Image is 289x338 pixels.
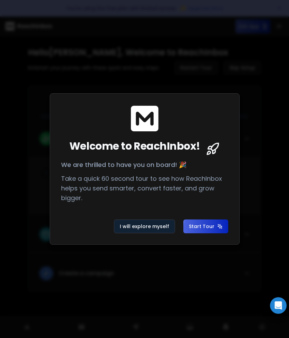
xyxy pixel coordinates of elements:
[69,140,200,152] span: Welcome to ReachInbox!
[183,219,228,233] button: Start Tour
[61,160,228,170] p: We are thrilled to have you on board! 🎉
[270,297,287,314] div: Open Intercom Messenger
[189,223,223,230] span: Start Tour
[114,219,175,233] button: I will explore myself
[61,174,228,203] p: Take a quick 60 second tour to see how ReachInbox helps you send smarter, convert faster, and gro...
